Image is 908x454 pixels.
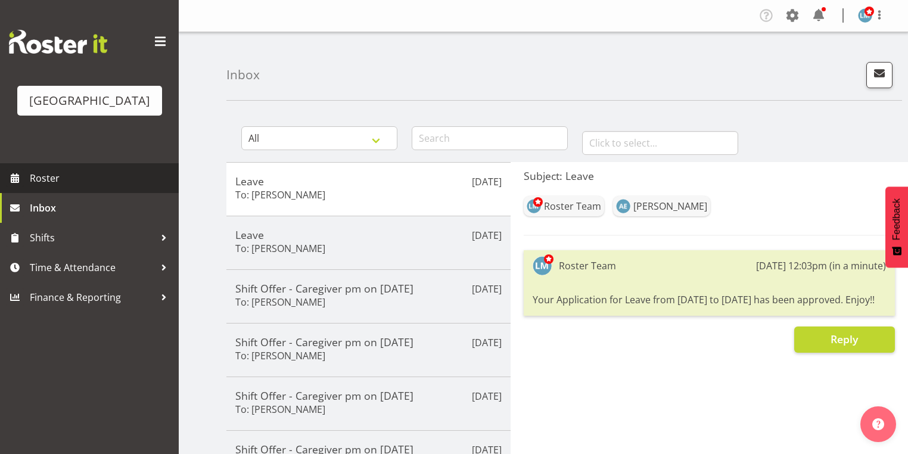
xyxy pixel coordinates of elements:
p: [DATE] [472,389,502,403]
img: Rosterit website logo [9,30,107,54]
h4: Inbox [226,68,260,82]
span: Feedback [891,198,902,240]
div: [DATE] 12:03pm (in a minute) [756,259,886,273]
span: Time & Attendance [30,259,155,276]
p: [DATE] [472,175,502,189]
img: arianna-escalera4965.jpg [616,199,630,213]
img: help-xxl-2.png [872,418,884,430]
img: lesley-mckenzie127.jpg [527,199,541,213]
div: Roster Team [544,199,601,213]
p: [DATE] [472,282,502,296]
h6: To: [PERSON_NAME] [235,296,325,308]
h5: Shift Offer - Caregiver pm on [DATE] [235,335,502,349]
h6: To: [PERSON_NAME] [235,350,325,362]
h5: Leave [235,175,502,188]
img: lesley-mckenzie127.jpg [533,256,552,275]
span: Inbox [30,199,173,217]
div: [GEOGRAPHIC_DATA] [29,92,150,110]
h5: Subject: Leave [524,169,895,182]
input: Click to select... [582,131,738,155]
img: lesley-mckenzie127.jpg [858,8,872,23]
button: Reply [794,326,895,353]
div: Your Application for Leave from [DATE] to [DATE] has been approved. Enjoy!! [533,290,886,310]
h5: Leave [235,228,502,241]
h6: To: [PERSON_NAME] [235,189,325,201]
p: [DATE] [472,228,502,242]
h6: To: [PERSON_NAME] [235,403,325,415]
button: Feedback - Show survey [885,186,908,268]
span: Finance & Reporting [30,288,155,306]
span: Roster [30,169,173,187]
h5: Shift Offer - Caregiver pm on [DATE] [235,282,502,295]
div: Roster Team [559,259,616,273]
input: Search [412,126,568,150]
h5: Shift Offer - Caregiver pm on [DATE] [235,389,502,402]
p: [DATE] [472,335,502,350]
span: Reply [831,332,858,346]
span: Shifts [30,229,155,247]
div: [PERSON_NAME] [633,199,707,213]
h6: To: [PERSON_NAME] [235,242,325,254]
